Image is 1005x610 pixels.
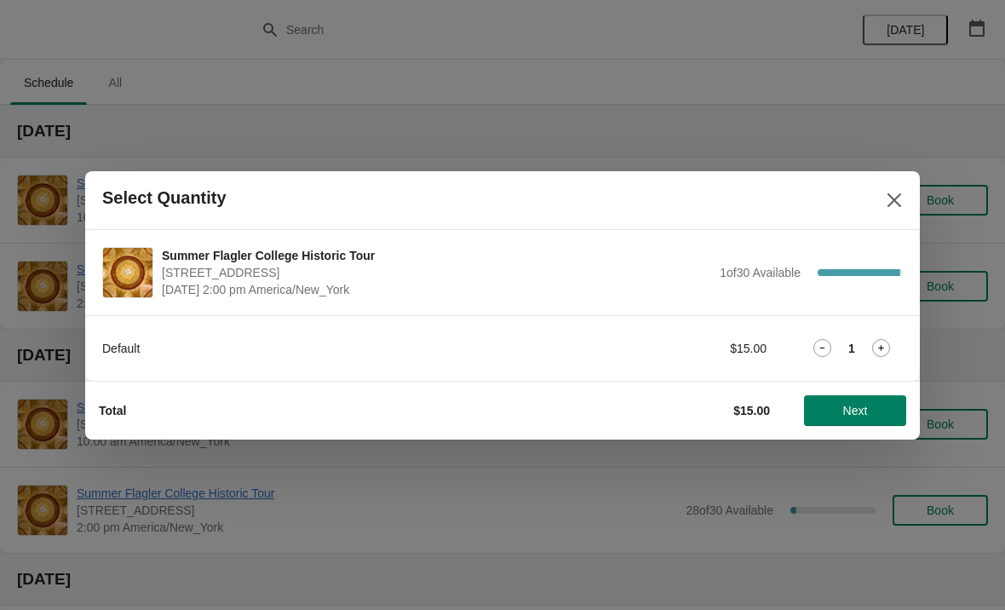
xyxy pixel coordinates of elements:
strong: $15.00 [733,404,770,417]
span: 1 of 30 Available [720,266,801,279]
div: $15.00 [609,340,767,357]
span: [DATE] 2:00 pm America/New_York [162,281,711,298]
div: Default [102,340,575,357]
button: Close [879,185,910,216]
span: [STREET_ADDRESS] [162,264,711,281]
strong: 1 [848,340,855,357]
strong: Total [99,404,126,417]
h2: Select Quantity [102,188,227,208]
button: Next [804,395,906,426]
img: Summer Flagler College Historic Tour | 74 King Street, St. Augustine, FL, USA | August 31 | 2:00 ... [103,248,152,297]
span: Next [843,404,868,417]
span: Summer Flagler College Historic Tour [162,247,711,264]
